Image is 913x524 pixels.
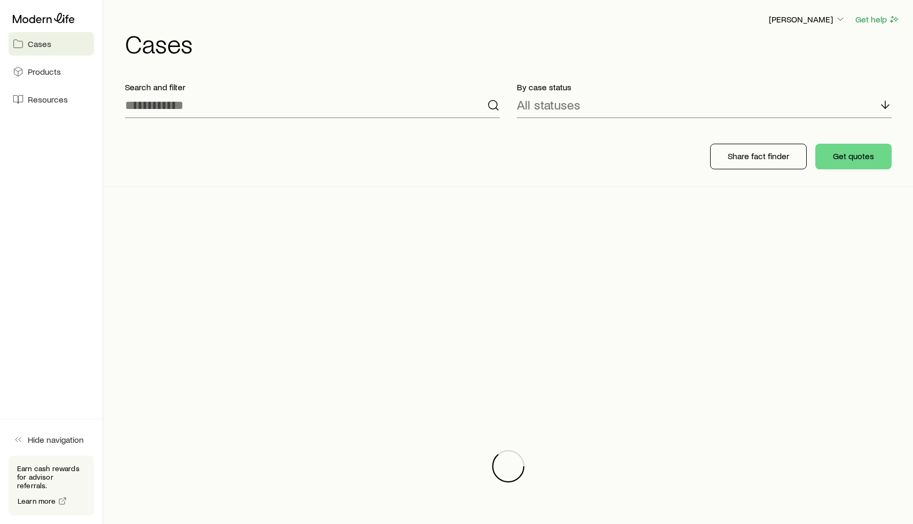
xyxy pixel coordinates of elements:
p: Share fact finder [728,151,789,161]
button: Hide navigation [9,428,94,451]
span: Hide navigation [28,434,84,445]
p: By case status [517,82,892,92]
button: Get quotes [815,144,892,169]
h1: Cases [125,30,900,56]
span: Resources [28,94,68,105]
p: All statuses [517,97,580,112]
p: Search and filter [125,82,500,92]
button: Share fact finder [710,144,807,169]
a: Cases [9,32,94,56]
p: Earn cash rewards for advisor referrals. [17,464,85,490]
span: Cases [28,38,51,49]
span: Products [28,66,61,77]
a: Resources [9,88,94,111]
button: Get help [855,13,900,26]
div: Earn cash rewards for advisor referrals.Learn more [9,456,94,515]
button: [PERSON_NAME] [768,13,846,26]
p: [PERSON_NAME] [769,14,846,25]
a: Products [9,60,94,83]
span: Learn more [18,497,56,505]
